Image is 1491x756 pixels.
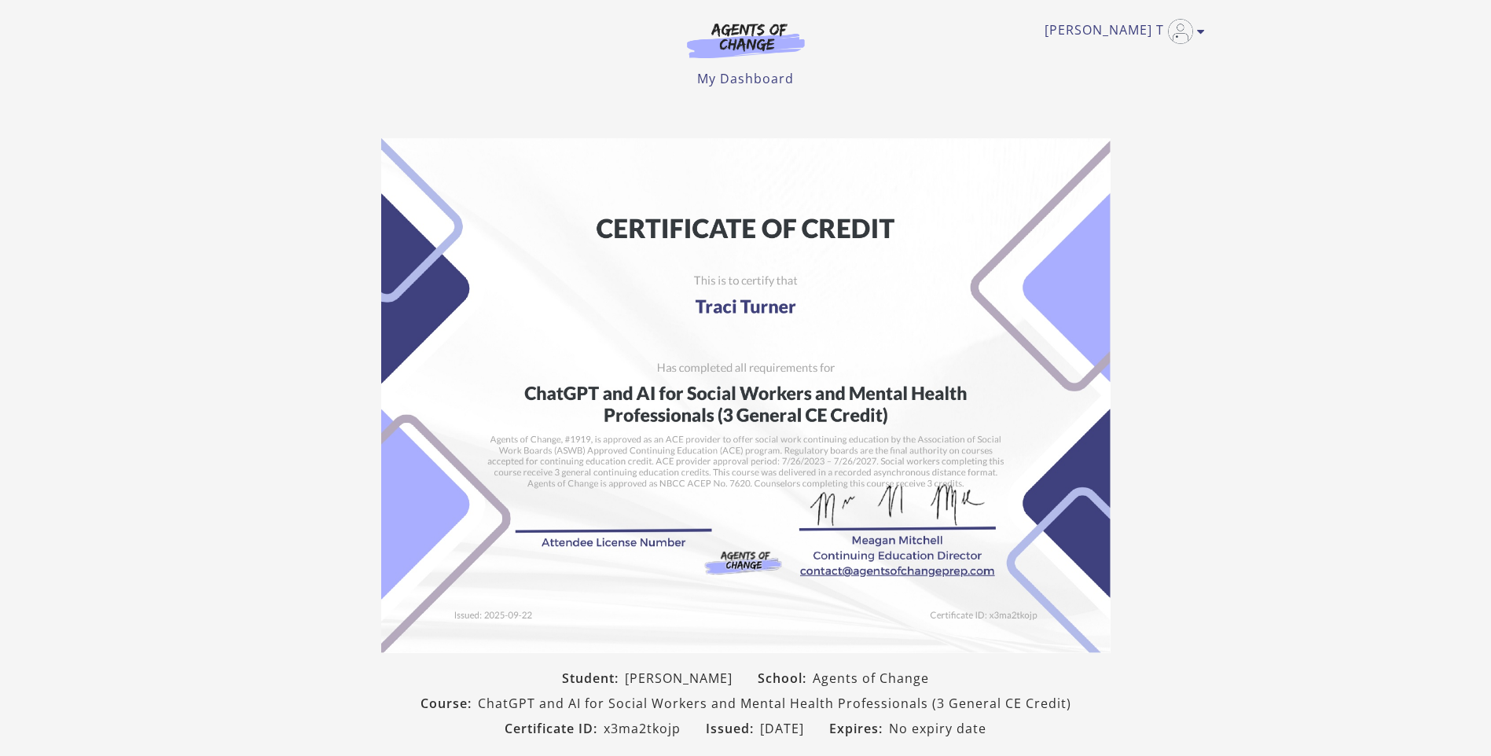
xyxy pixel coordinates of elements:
a: My Dashboard [697,70,794,87]
span: Student: [562,669,625,688]
span: Course: [420,694,478,713]
span: Certificate ID: [505,719,604,738]
span: School: [758,669,813,688]
img: Agents of Change Logo [670,22,821,58]
span: Issued: [706,719,760,738]
span: No expiry date [889,719,986,738]
a: Toggle menu [1045,19,1197,44]
span: Expires: [829,719,889,738]
span: [PERSON_NAME] [625,669,733,688]
span: Agents of Change [813,669,929,688]
span: x3ma2tkojp [604,719,681,738]
img: Certificate [381,138,1111,653]
span: ChatGPT and AI for Social Workers and Mental Health Professionals (3 General CE Credit) [478,694,1071,713]
span: [DATE] [760,719,804,738]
